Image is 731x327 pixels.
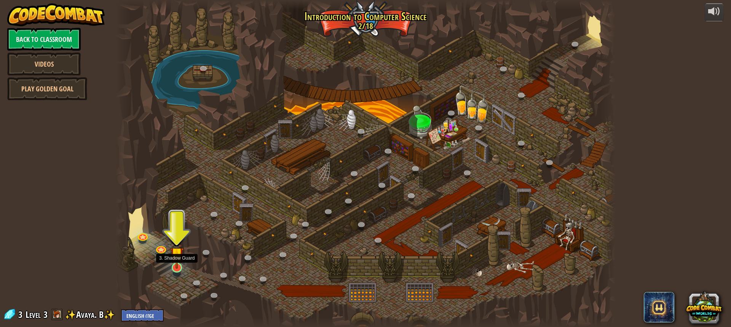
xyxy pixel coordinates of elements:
[7,3,105,26] img: CodeCombat - Learn how to code by playing a game
[7,77,87,100] a: Play Golden Goal
[170,239,183,269] img: level-banner-started.png
[7,28,81,51] a: Back to Classroom
[705,3,724,21] button: Adjust volume
[26,308,41,321] span: Level
[43,308,48,321] span: 3
[65,308,117,321] a: ✨Avaya. B✨
[7,53,81,75] a: Videos
[18,308,25,321] span: 3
